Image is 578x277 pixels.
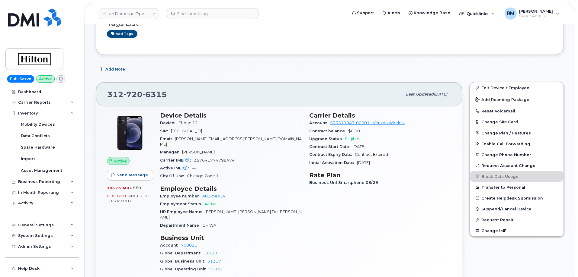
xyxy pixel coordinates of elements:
span: [TECHNICAL_ID] [171,129,202,133]
span: 357641774798474 [194,158,235,162]
span: Carrier IMEI [160,158,194,162]
span: Upgrade Status [309,137,345,141]
input: Find something... [167,8,258,19]
span: HR Employee Name [160,209,205,214]
button: Reset Voicemail [470,105,564,116]
a: 50032 [209,267,223,271]
span: Contract Expired [355,152,388,157]
span: Chicago Zone 1 [187,174,219,178]
h3: Carrier Details [309,112,451,119]
span: [DATE] [357,160,370,165]
a: Create Helpdesk Submission [470,193,564,203]
span: Enable Call Forwarding [481,141,530,146]
span: Employee number [160,194,202,198]
span: Support [357,10,374,16]
button: Request Account Change [470,160,564,171]
div: Rachel Miller [500,8,564,20]
span: — [192,166,196,170]
a: A0229DCA [202,194,225,198]
span: RM [507,10,515,17]
span: CHIWA [202,223,216,228]
button: Change Plan / Features [470,127,564,138]
a: Add tags [107,30,137,38]
span: SIM [160,129,171,133]
span: Department Name [160,223,202,228]
button: Add Roaming Package [470,93,564,105]
span: Last updated [406,92,434,96]
h3: Tags List [107,20,553,27]
button: Change Phone Number [470,149,564,160]
span: Quicklinks [467,11,489,16]
span: 312 [107,90,167,99]
span: [DATE] [352,144,365,149]
span: Active IMEI [160,166,192,170]
h3: Device Details [160,112,302,119]
span: Active [204,202,217,206]
button: Block Data Usage [470,171,564,182]
span: [PERSON_NAME] [182,150,215,154]
a: Hilton Domestic Operating Company Inc [99,8,159,19]
span: 6315 [143,90,167,99]
span: [PERSON_NAME] [PERSON_NAME] De [PERSON_NAME] [160,209,302,219]
span: Manager [160,150,182,154]
a: Knowledge Base [404,7,454,19]
span: Alerts [387,10,400,16]
span: Eligible [345,137,359,141]
div: Quicklinks [455,8,499,20]
span: Global Operating Unit [160,267,209,271]
span: Global Business Unit [160,259,207,263]
button: Transfer to Personal [470,182,564,193]
span: Suspend/Cancel Device [481,207,531,211]
span: Device [160,121,178,125]
span: [PERSON_NAME][EMAIL_ADDRESS][PERSON_NAME][DOMAIN_NAME] [160,137,302,146]
span: $0.00 [348,129,360,133]
span: used [130,186,142,190]
span: 0.00 Bytes [107,194,130,198]
a: 523519947-00001 - Verizon Wireless [330,121,405,125]
span: Send Message [117,172,148,178]
span: Add Note [105,66,125,72]
a: 700021 [181,243,197,247]
a: Edit Device / Employee [470,82,564,93]
span: Contract balance [309,129,348,133]
button: Send Message [107,170,153,181]
button: Request Repair [470,214,564,225]
iframe: Messenger Launcher [552,251,573,272]
button: Change IMEI [470,225,564,236]
span: Email [160,137,175,141]
h3: Employee Details [160,185,302,192]
span: [PERSON_NAME] [519,9,553,14]
a: Support [348,7,378,19]
span: Knowledge Base [414,10,450,16]
a: 11720 [204,251,217,255]
a: Alerts [378,7,404,19]
span: 720 [124,90,143,99]
span: Business Unl Smartphone 08/29 [309,180,381,185]
span: Employment Status [160,202,204,206]
span: Global Department [160,251,204,255]
span: Active [114,158,127,164]
a: 31317 [207,259,221,263]
span: iPhone 12 [178,121,198,125]
span: Account [309,121,330,125]
button: Add Note [96,64,130,75]
span: Contract Expiry Date [309,152,355,157]
span: Super Admin [519,14,553,18]
h3: Business Unit [160,234,302,241]
span: Account [160,243,181,247]
span: Change Plan / Features [481,131,531,135]
span: Initial Activation Date [309,160,357,165]
span: Contract Start Date [309,144,352,149]
span: Add Roaming Package [475,97,529,103]
h3: Rate Plan [309,172,451,179]
span: [DATE] [434,92,447,96]
span: City Of Use [160,174,187,178]
img: iPhone_12.jpg [112,115,148,151]
button: Change SIM Card [470,116,564,127]
button: Enable Call Forwarding [470,138,564,149]
button: Suspend/Cancel Device [470,203,564,214]
span: 386.05 MB [107,186,130,190]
